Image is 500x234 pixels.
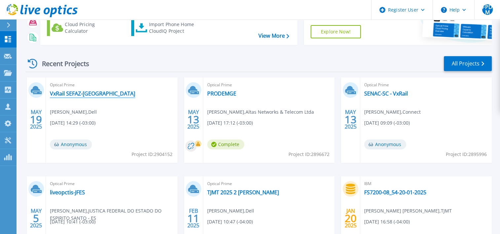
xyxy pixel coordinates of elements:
[444,56,492,71] a: All Projects
[311,25,361,38] a: Explore Now!
[50,207,177,222] span: [PERSON_NAME] , JUSTICA FEDERAL DO ESTADO DO ESPIRITO SANTO - ES
[258,33,289,39] a: View More
[364,90,408,97] a: SENAC-SC - VxRail
[207,90,236,97] a: PRODEMGE
[187,206,200,230] div: FEB 2025
[364,81,488,89] span: Optical Prime
[187,107,200,132] div: MAY 2025
[364,207,452,214] span: [PERSON_NAME] [PERSON_NAME] , TJMT
[50,139,92,149] span: Anonymous
[207,119,253,127] span: [DATE] 17:12 (-03:00)
[47,19,121,36] a: Cloud Pricing Calculator
[132,151,173,158] span: Project ID: 2904152
[364,108,421,116] span: [PERSON_NAME] , Connect
[364,180,488,187] span: IBM
[50,90,135,97] a: VxRail SEFAZ-[GEOGRAPHIC_DATA]
[364,189,426,196] a: FS7200-08_54-20-01-2025
[50,81,173,89] span: Optical Prime
[345,117,357,122] span: 13
[50,108,97,116] span: [PERSON_NAME] , Dell
[207,139,244,149] span: Complete
[288,151,329,158] span: Project ID: 2896672
[482,4,493,15] span: FPDM
[207,81,331,89] span: Optical Prime
[364,218,410,225] span: [DATE] 16:58 (-04:00)
[345,215,357,221] span: 20
[65,21,118,34] div: Cloud Pricing Calculator
[30,107,42,132] div: MAY 2025
[30,206,42,230] div: MAY 2025
[50,180,173,187] span: Optical Prime
[207,180,331,187] span: Optical Prime
[187,117,199,122] span: 13
[364,119,410,127] span: [DATE] 09:09 (-03:00)
[33,215,39,221] span: 5
[50,189,85,196] a: liveopctis-JFES
[344,206,357,230] div: JAN 2025
[207,207,254,214] span: [PERSON_NAME] , Dell
[207,108,314,116] span: [PERSON_NAME] , Altas Networks & Telecom Ltda
[207,189,279,196] a: TJMT 2025 2 [PERSON_NAME]
[364,139,406,149] span: Anonymous
[207,218,253,225] span: [DATE] 10:47 (-04:00)
[25,56,98,72] div: Recent Projects
[30,117,42,122] span: 19
[446,151,487,158] span: Project ID: 2895996
[187,215,199,221] span: 11
[149,21,200,34] div: Import Phone Home CloudIQ Project
[50,119,96,127] span: [DATE] 14:29 (-03:00)
[50,218,96,225] span: [DATE] 10:41 (-03:00)
[344,107,357,132] div: MAY 2025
